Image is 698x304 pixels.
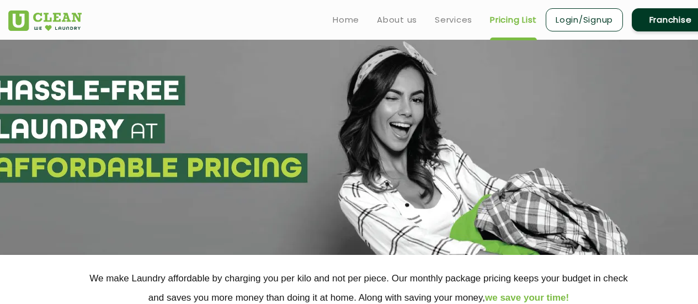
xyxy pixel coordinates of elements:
img: UClean Laundry and Dry Cleaning [8,10,82,31]
a: Services [435,13,472,26]
a: Pricing List [490,13,537,26]
a: Home [333,13,359,26]
a: About us [377,13,417,26]
a: Login/Signup [546,8,623,31]
span: we save your time! [485,292,569,303]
